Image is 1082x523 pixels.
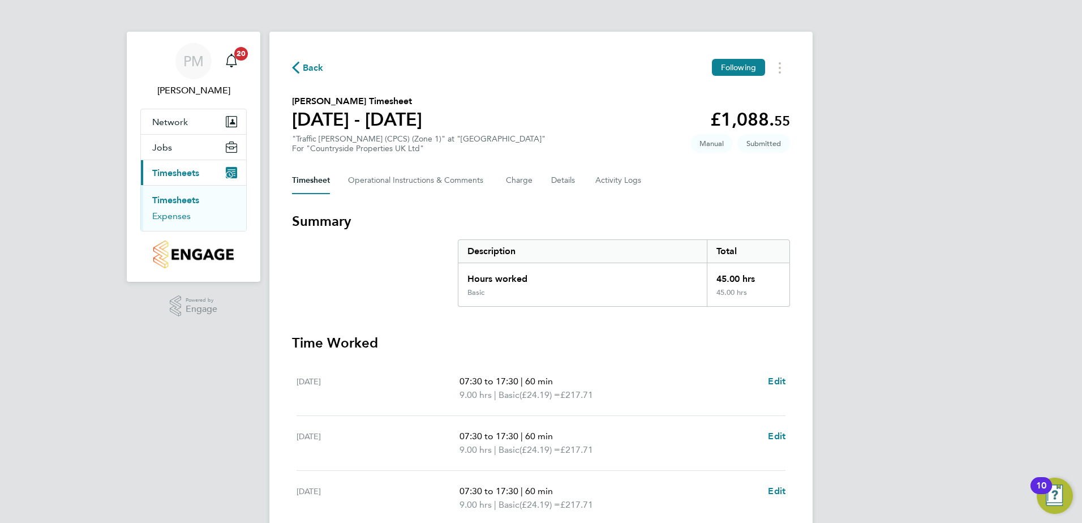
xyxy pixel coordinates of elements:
[153,241,233,268] img: countryside-properties-logo-retina.png
[292,212,790,230] h3: Summary
[292,134,546,153] div: "Traffic [PERSON_NAME] (CPCS) (Zone 1)" at "[GEOGRAPHIC_DATA]"
[297,485,460,512] div: [DATE]
[519,444,560,455] span: (£24.19) =
[770,59,790,76] button: Timesheets Menu
[494,499,496,510] span: |
[458,240,707,263] div: Description
[141,185,246,231] div: Timesheets
[460,444,492,455] span: 9.00 hrs
[467,288,484,297] div: Basic
[297,375,460,402] div: [DATE]
[141,160,246,185] button: Timesheets
[292,61,324,75] button: Back
[152,117,188,127] span: Network
[460,486,518,496] span: 07:30 to 17:30
[519,389,560,400] span: (£24.19) =
[292,95,422,108] h2: [PERSON_NAME] Timesheet
[152,142,172,153] span: Jobs
[460,499,492,510] span: 9.00 hrs
[152,195,199,205] a: Timesheets
[499,443,519,457] span: Basic
[140,84,247,97] span: Paul Marcus
[737,134,790,153] span: This timesheet is Submitted.
[525,431,553,441] span: 60 min
[458,263,707,288] div: Hours worked
[768,485,785,498] a: Edit
[348,167,488,194] button: Operational Instructions & Comments
[1037,478,1073,514] button: Open Resource Center, 10 new notifications
[707,240,789,263] div: Total
[303,61,324,75] span: Back
[710,109,790,130] app-decimal: £1,088.
[521,431,523,441] span: |
[521,376,523,387] span: |
[499,388,519,402] span: Basic
[141,135,246,160] button: Jobs
[460,389,492,400] span: 9.00 hrs
[521,486,523,496] span: |
[1036,486,1046,500] div: 10
[292,167,330,194] button: Timesheet
[170,295,218,317] a: Powered byEngage
[721,62,756,72] span: Following
[152,168,199,178] span: Timesheets
[560,499,593,510] span: £217.71
[141,109,246,134] button: Network
[458,239,790,307] div: Summary
[186,305,217,314] span: Engage
[525,486,553,496] span: 60 min
[768,430,785,443] a: Edit
[127,32,260,282] nav: Main navigation
[768,486,785,496] span: Edit
[494,444,496,455] span: |
[460,376,518,387] span: 07:30 to 17:30
[499,498,519,512] span: Basic
[506,167,533,194] button: Charge
[292,144,546,153] div: For "Countryside Properties UK Ltd"
[768,431,785,441] span: Edit
[292,108,422,131] h1: [DATE] - [DATE]
[140,43,247,97] a: PM[PERSON_NAME]
[768,376,785,387] span: Edit
[152,211,191,221] a: Expenses
[551,167,577,194] button: Details
[519,499,560,510] span: (£24.19) =
[560,444,593,455] span: £217.71
[292,334,790,352] h3: Time Worked
[220,43,243,79] a: 20
[774,113,790,129] span: 55
[707,263,789,288] div: 45.00 hrs
[494,389,496,400] span: |
[460,431,518,441] span: 07:30 to 17:30
[186,295,217,305] span: Powered by
[140,241,247,268] a: Go to home page
[560,389,593,400] span: £217.71
[595,167,643,194] button: Activity Logs
[297,430,460,457] div: [DATE]
[183,54,204,68] span: PM
[234,47,248,61] span: 20
[712,59,765,76] button: Following
[707,288,789,306] div: 45.00 hrs
[525,376,553,387] span: 60 min
[768,375,785,388] a: Edit
[690,134,733,153] span: This timesheet was manually created.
